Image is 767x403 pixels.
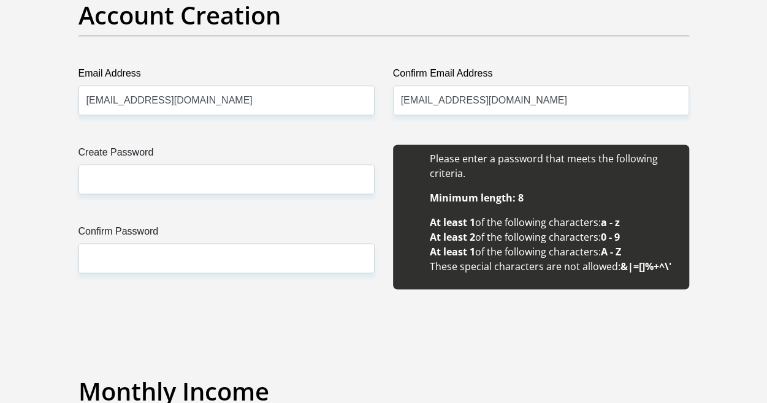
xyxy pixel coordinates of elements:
li: of the following characters: [430,229,677,244]
li: of the following characters: [430,214,677,229]
b: &|=[]%+^\' [620,259,671,273]
b: Minimum length: 8 [430,190,524,204]
input: Confirm Email Address [393,85,689,115]
label: Confirm Password [78,224,375,243]
li: These special characters are not allowed: [430,258,677,273]
b: At least 1 [430,215,475,228]
b: At least 2 [430,230,475,243]
li: Please enter a password that meets the following criteria. [430,151,677,180]
h2: Account Creation [78,1,689,30]
label: Confirm Email Address [393,66,689,85]
b: 0 - 9 [601,230,620,243]
label: Email Address [78,66,375,85]
label: Create Password [78,145,375,164]
b: At least 1 [430,244,475,258]
b: a - z [601,215,620,228]
input: Confirm Password [78,243,375,273]
li: of the following characters: [430,244,677,258]
b: A - Z [601,244,621,258]
input: Email Address [78,85,375,115]
input: Create Password [78,164,375,194]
